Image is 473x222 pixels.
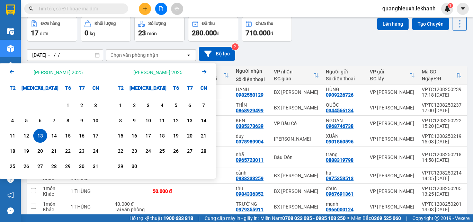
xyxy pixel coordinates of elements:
[91,147,100,155] div: 24
[63,101,73,109] div: 1
[242,17,292,42] button: Chưa thu710.000đ
[274,136,319,142] div: [PERSON_NAME]
[127,159,141,173] div: Choose Thứ Ba, tháng 09 30 2025. It's available.
[422,69,456,74] div: Mã GD
[326,108,354,113] div: 0344566134
[422,76,456,81] div: Ngày ĐH
[422,92,462,98] div: 17:18 [DATE]
[143,101,153,109] div: 3
[370,69,409,74] div: VP gửi
[61,114,75,127] div: Choose Thứ Sáu, tháng 08 8 2025. It's available.
[326,102,363,108] div: QUỐC
[143,6,148,11] span: plus
[84,29,88,37] span: 0
[90,31,95,36] span: kg
[19,114,33,127] div: Choose Thứ Ba, tháng 08 5 2025. It's available.
[116,116,125,125] div: 8
[198,214,199,222] span: |
[377,18,409,30] button: Lên hàng
[35,147,45,155] div: 20
[8,68,16,77] button: Previous month.
[155,98,169,112] div: Choose Thứ Năm, tháng 09 4 2025. It's available.
[422,102,462,108] div: VPTC1208250237
[422,152,462,157] div: VPTC1208250218
[422,191,462,197] div: 13:25 [DATE]
[199,101,208,109] div: 7
[19,81,33,95] div: [MEDICAL_DATA]
[199,116,208,125] div: 14
[370,105,415,110] div: VP [PERSON_NAME]
[236,87,267,92] div: HẠNH
[8,147,17,155] div: 18
[91,132,100,140] div: 17
[370,136,415,142] div: VP [PERSON_NAME]
[8,162,17,170] div: 25
[185,101,195,109] div: 6
[35,132,45,140] div: 13
[188,17,238,42] button: Đã thu280.000đ
[186,52,191,58] svg: open
[6,5,15,15] img: logo-vxr
[8,132,17,140] div: 11
[63,147,73,155] div: 22
[27,50,103,61] input: Select a date range.
[236,191,264,197] div: 0984336352
[130,214,193,222] span: Hỗ trợ kỹ thuật:
[274,121,319,126] div: VP Bàu Cỏ
[422,157,462,163] div: 14:58 [DATE]
[236,102,267,108] div: THÌN
[366,66,418,85] th: Toggle SortBy
[197,114,211,127] div: Choose Chủ Nhật, tháng 09 14 2025. It's available.
[6,129,19,143] div: Choose Thứ Hai, tháng 08 11 2025. It's available.
[370,121,415,126] div: VP [PERSON_NAME]
[116,162,125,170] div: 29
[460,6,466,12] span: caret-down
[236,108,264,113] div: 0868929499
[38,5,120,12] input: Tìm tên, số ĐT hoặc mã đơn
[77,101,87,109] div: 2
[49,132,59,140] div: 14
[169,98,183,112] div: Choose Thứ Sáu, tháng 09 5 2025. It's available.
[326,123,354,129] div: 0968746738
[370,188,415,194] div: VP [PERSON_NAME]
[326,157,354,163] div: 0888319798
[49,116,59,125] div: 7
[21,132,31,140] div: 12
[371,215,401,221] strong: 0369 525 060
[21,116,31,125] div: 5
[91,162,100,170] div: 31
[41,21,60,26] div: Đơn hàng
[138,29,146,37] span: 23
[7,28,14,35] img: warehouse-icon
[47,114,61,127] div: Choose Thứ Năm, tháng 08 7 2025. It's available.
[274,76,313,81] div: ĐC giao
[236,170,267,176] div: cảnh
[33,129,47,143] div: Selected start date. Thứ Tư, tháng 08 13 2025. It's available.
[148,21,166,26] div: Số lượng
[155,3,167,15] button: file-add
[159,6,163,11] span: file-add
[33,81,47,95] div: T4
[236,92,264,98] div: 0982550129
[270,31,273,36] span: đ
[326,170,363,176] div: hà
[71,188,108,194] div: 1 THÙNG
[183,114,197,127] div: Choose Thứ Bảy, tháng 09 13 2025. It's available.
[133,69,182,76] div: [PERSON_NAME] 2025
[130,101,139,109] div: 2
[236,186,267,191] div: thu
[134,17,185,42] button: Số lượng23món
[49,162,59,170] div: 28
[326,87,363,92] div: HÙNG
[143,116,153,125] div: 10
[77,132,87,140] div: 16
[236,77,267,82] div: Số điện thoại
[175,6,179,11] span: aim
[33,144,47,158] div: Choose Thứ Tư, tháng 08 20 2025. It's available.
[7,207,14,214] span: message
[21,162,31,170] div: 26
[114,144,127,158] div: Choose Thứ Hai, tháng 09 22 2025. It's available.
[49,147,59,155] div: 21
[61,98,75,112] div: Choose Thứ Sáu, tháng 08 1 2025. It's available.
[77,147,87,155] div: 23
